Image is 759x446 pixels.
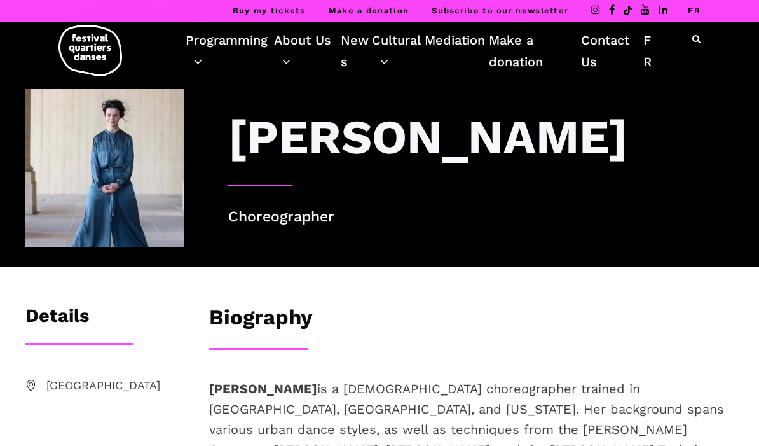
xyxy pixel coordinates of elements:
[25,305,89,337] h3: Details
[209,305,313,337] h3: Biography
[233,6,306,15] a: Buy my tickets
[25,89,184,247] img: 3
[688,6,701,15] a: FR
[228,108,627,165] h3: [PERSON_NAME]
[58,25,122,76] img: logo-fqd-med
[209,381,317,396] strong: [PERSON_NAME]
[643,29,657,73] a: FR
[372,29,488,73] a: Cultural Mediation
[329,6,409,15] a: Make a donation
[274,29,340,73] a: About Us
[228,206,734,229] p: Choreographer
[46,377,184,395] span: [GEOGRAPHIC_DATA]
[489,29,582,73] a: Make a donation
[432,6,568,15] a: Subscribe to our newsletter
[581,29,643,73] a: Contact Us
[186,29,274,73] a: Programming
[341,29,372,73] a: News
